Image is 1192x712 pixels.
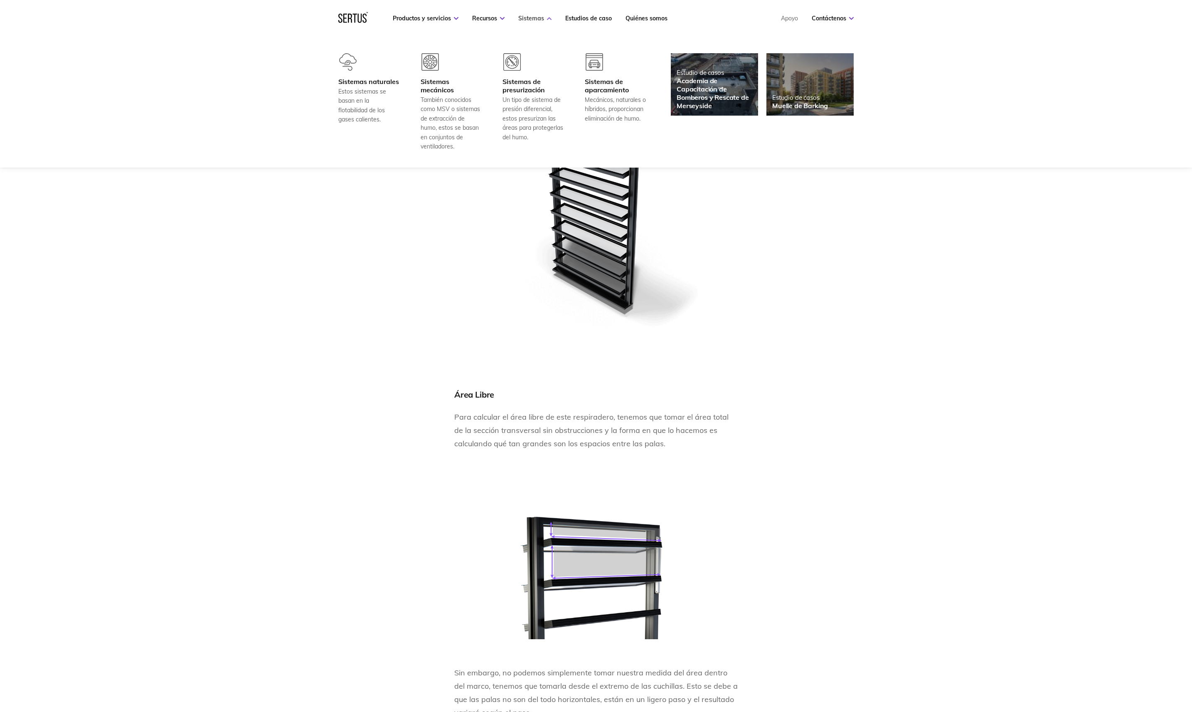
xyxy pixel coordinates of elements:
font: Contáctenos [812,15,846,22]
p: Para calcular el área libre de este respiradero, tenemos que tomar el área total de la sección tr... [454,410,738,450]
a: Recursos [472,15,505,22]
a: Estudio de casosMuelle de Barking [766,53,854,116]
div: Sistemas mecánicos [421,77,482,94]
div: Sistemas de aparcamiento [585,77,646,94]
div: También conocidos como MSV o sistemas de extracción de humo, estos se basan en conjuntos de venti... [421,95,482,151]
a: Apoyo [781,15,798,22]
div: Estudio de casos [772,94,828,101]
div: Estos sistemas se basan en la flotabilidad de los gases calientes. [338,87,400,124]
a: Estudios de caso [565,15,612,22]
h2: Área Libre [454,387,738,402]
a: Sistemas mecánicosTambién conocidos como MSV o sistemas de extracción de humo, estos se basan en ... [421,53,482,151]
a: Sistemas de aparcamientoMecánicos, naturales o híbridos, proporcionan eliminación de humo. [585,53,646,151]
a: Estudio de casosAcademia de Capacitación de Bomberos y Rescate de Merseyside [671,53,758,116]
div: Academia de Capacitación de Bomberos y Rescate de Merseyside [677,77,752,110]
div: Mecánicos, naturales o híbridos, proporcionan eliminación de humo. [585,95,646,123]
a: Contáctenos [812,15,854,22]
div: Estudio de casos [677,69,752,77]
a: Sistemas naturalesEstos sistemas se basan en la flotabilidad de los gases calientes. [338,53,400,151]
div: Muelle de Barking [772,101,828,110]
div: Un tipo de sistema de presión diferencial, estos presurizan las áreas para protegerlas del humo. [502,95,564,142]
div: Sistemas naturales [338,77,400,86]
font: Recursos [472,15,497,22]
div: Sistemas de presurización [502,77,564,94]
a: Sistemas de presurizaciónUn tipo de sistema de presión diferencial, estos presurizan las áreas pa... [502,53,564,151]
font: Productos y servicios [393,15,451,22]
a: Productos y servicios [393,15,458,22]
a: Sistemas [518,15,552,22]
a: Quiénes somos [626,15,667,22]
font: Sistemas [518,15,544,22]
